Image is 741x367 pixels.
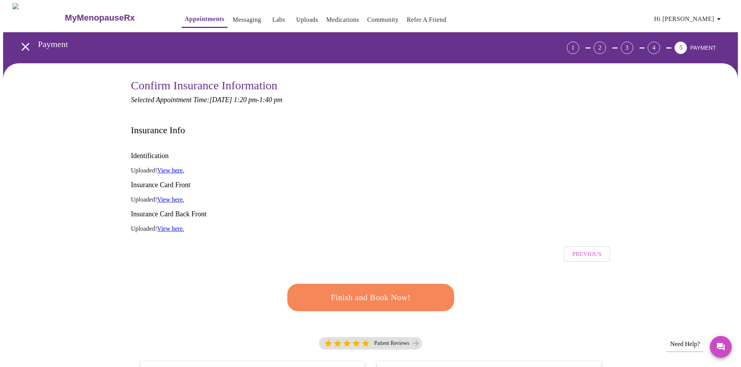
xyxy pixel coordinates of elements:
[407,14,447,25] a: Refer a Friend
[182,11,228,28] button: Appointments
[319,337,422,353] a: 5 Stars Patient Reviews
[131,225,610,232] p: Uploaded!
[367,14,399,25] a: Community
[319,337,422,350] div: 5 Stars Patient Reviews
[131,125,185,136] h3: Insurance Info
[572,249,601,259] span: Previous
[284,284,457,311] button: Finish and Book Now!
[266,12,291,28] button: Labs
[131,79,610,92] h3: Confirm Insurance Information
[157,225,184,232] a: View here.
[296,14,318,25] a: Uploads
[293,12,321,28] button: Uploads
[185,14,224,24] a: Appointments
[567,42,579,54] div: 1
[157,196,184,203] a: View here.
[404,12,450,28] button: Refer a Friend
[651,11,727,27] button: Hi [PERSON_NAME]
[326,14,359,25] a: Medications
[674,42,687,54] div: 5
[594,42,606,54] div: 2
[131,167,610,174] p: Uploaded!
[233,14,261,25] a: Messaging
[564,246,610,262] button: Previous
[65,13,135,23] h3: MyMenopauseRx
[666,337,704,351] div: Need Help?
[131,210,610,218] h3: Insurance Card Back Front
[14,35,37,58] button: open drawer
[323,12,362,28] button: Medications
[690,45,716,51] span: PAYMENT
[131,181,610,189] h3: Insurance Card Front
[296,290,445,305] span: Finish and Book Now!
[621,42,633,54] div: 3
[64,4,166,31] a: MyMenopauseRx
[229,12,264,28] button: Messaging
[131,152,610,160] h3: Identification
[131,196,610,203] p: Uploaded!
[272,14,285,25] a: Labs
[364,12,402,28] button: Community
[38,39,524,49] h3: Payment
[131,96,282,104] em: Selected Appointment Time: [DATE] 1:20 pm - 1:40 pm
[710,336,732,358] button: Messages
[12,3,64,32] img: MyMenopauseRx Logo
[654,14,723,24] span: Hi [PERSON_NAME]
[374,340,410,346] p: Patient Reviews
[648,42,660,54] div: 4
[157,167,184,174] a: View here.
